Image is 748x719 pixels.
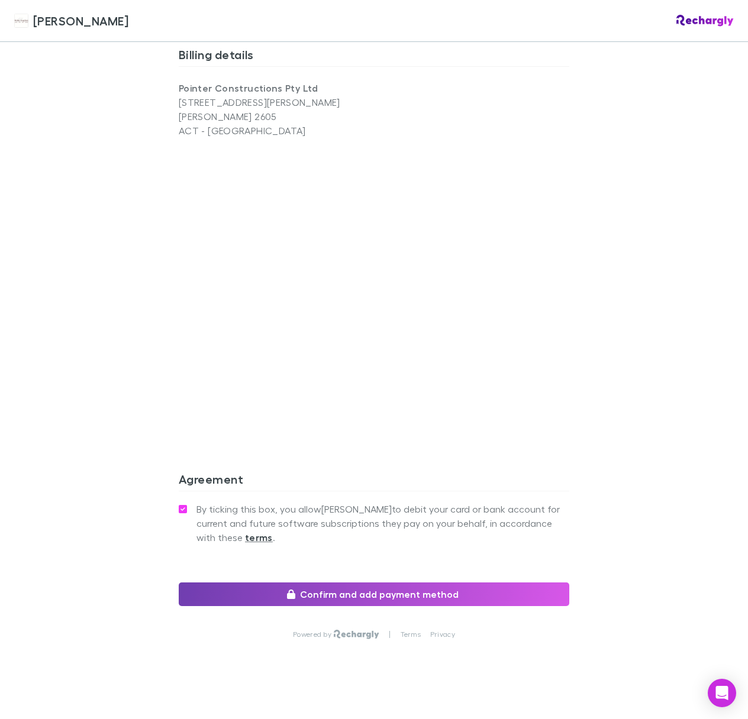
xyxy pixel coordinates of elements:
[401,630,421,639] a: Terms
[179,124,374,138] p: ACT - [GEOGRAPHIC_DATA]
[196,502,569,545] span: By ticking this box, you allow [PERSON_NAME] to debit your card or bank account for current and f...
[33,12,128,30] span: [PERSON_NAME]
[179,582,569,606] button: Confirm and add payment method
[430,630,455,639] a: Privacy
[14,14,28,28] img: Hales Douglass's Logo
[334,630,379,639] img: Rechargly Logo
[176,145,572,417] iframe: Secure address input frame
[676,15,734,27] img: Rechargly Logo
[179,95,374,109] p: [STREET_ADDRESS][PERSON_NAME]
[389,630,391,639] p: |
[179,47,569,66] h3: Billing details
[179,81,374,95] p: Pointer Constructions Pty Ltd
[179,472,569,491] h3: Agreement
[293,630,334,639] p: Powered by
[179,109,374,124] p: [PERSON_NAME] 2605
[245,532,273,543] strong: terms
[708,679,736,707] div: Open Intercom Messenger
